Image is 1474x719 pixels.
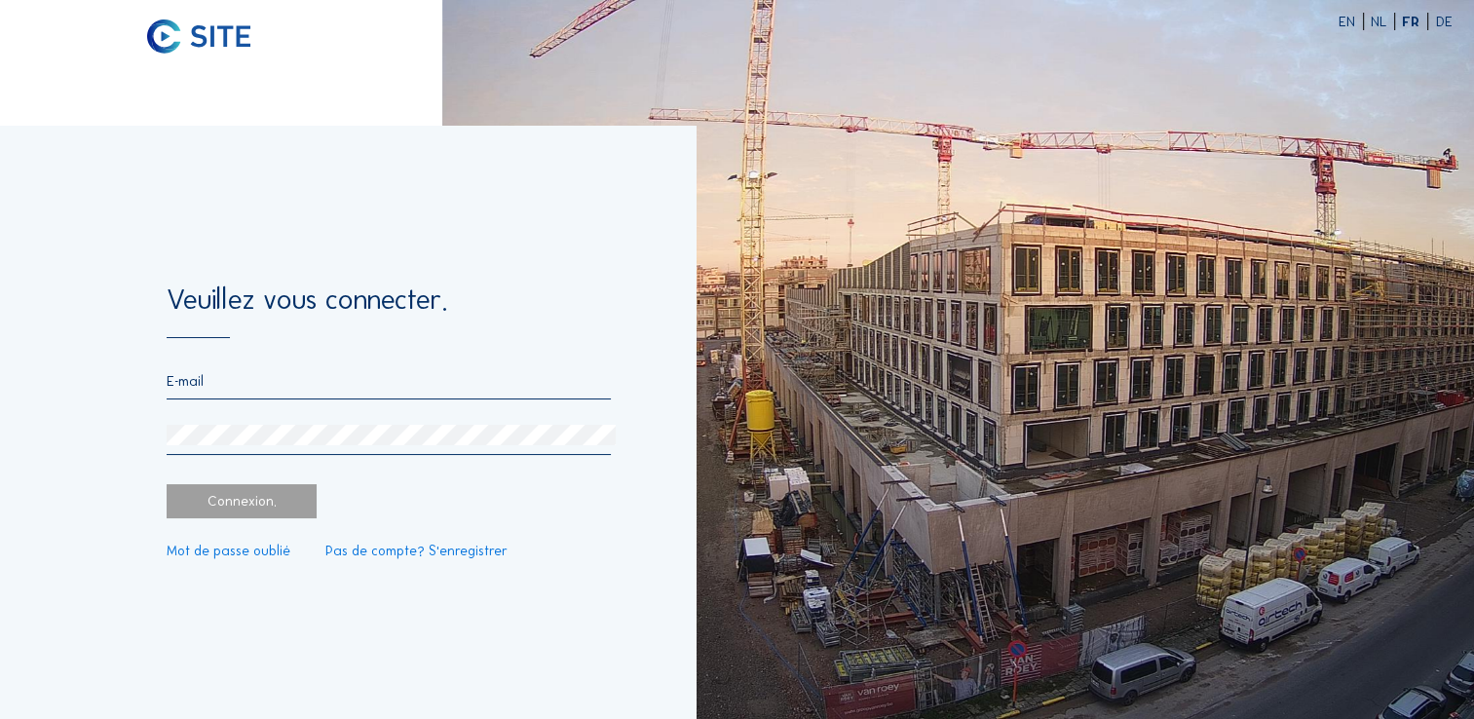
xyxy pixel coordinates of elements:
[167,544,290,557] a: Mot de passe oublié
[325,544,508,557] a: Pas de compte? S'enregistrer
[167,372,611,390] input: E-mail
[1402,15,1428,28] div: FR
[167,484,317,518] div: Connexion.
[147,19,250,55] img: C-SITE logo
[1339,15,1364,28] div: EN
[1371,15,1395,28] div: NL
[167,286,611,337] div: Veuillez vous connecter.
[1435,15,1452,28] div: DE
